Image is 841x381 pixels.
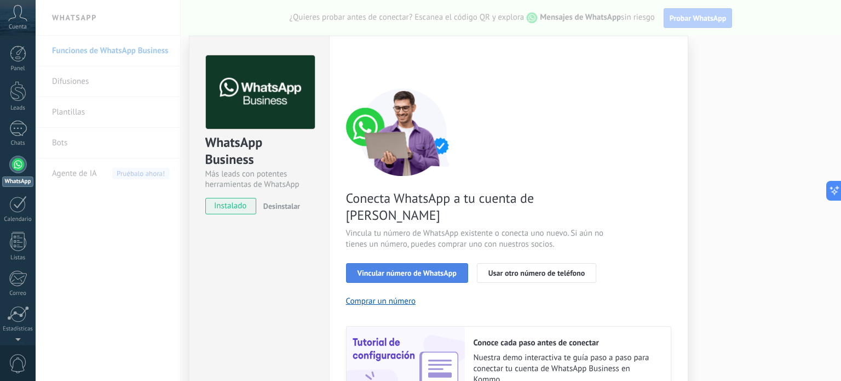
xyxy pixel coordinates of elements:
div: Leads [2,105,34,112]
img: connect number [346,88,461,176]
span: Desinstalar [263,201,300,211]
span: Vincula tu número de WhatsApp existente o conecta uno nuevo. Si aún no tienes un número, puedes c... [346,228,607,250]
span: Usar otro número de teléfono [488,269,585,277]
div: WhatsApp Business [205,134,313,169]
span: Cuenta [9,24,27,31]
button: Vincular número de WhatsApp [346,263,468,283]
div: Correo [2,290,34,297]
button: Desinstalar [259,198,300,214]
div: Más leads con potentes herramientas de WhatsApp [205,169,313,190]
img: logo_main.png [206,55,315,129]
span: Vincular número de WhatsApp [358,269,457,277]
div: Listas [2,254,34,261]
div: Estadísticas [2,326,34,333]
button: Comprar un número [346,296,416,306]
span: instalado [206,198,256,214]
button: Usar otro número de teléfono [477,263,596,283]
div: Calendario [2,216,34,223]
span: Conecta WhatsApp a tu cuenta de [PERSON_NAME] [346,190,607,224]
div: Panel [2,65,34,72]
div: WhatsApp [2,177,33,187]
h2: Conoce cada paso antes de conectar [474,338,660,348]
div: Chats [2,140,34,147]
